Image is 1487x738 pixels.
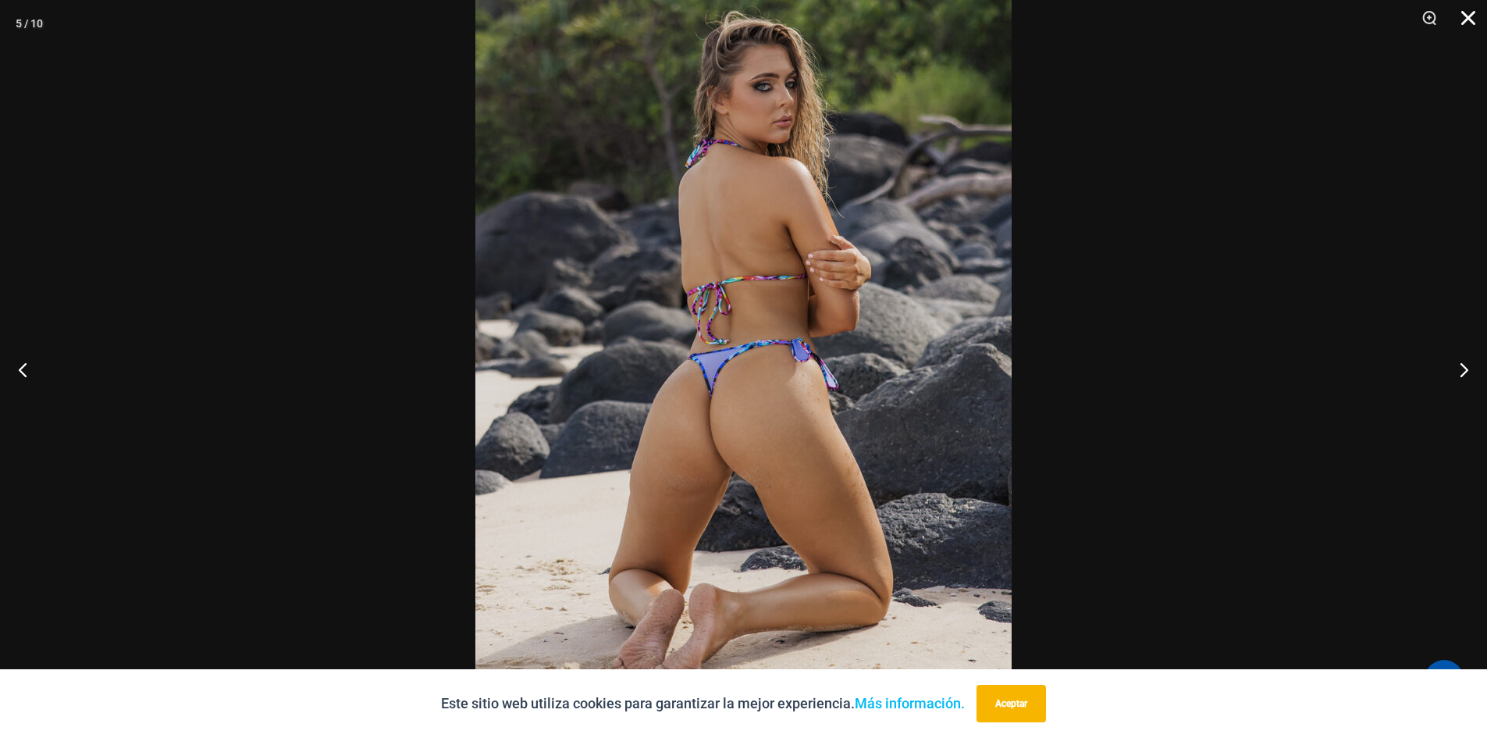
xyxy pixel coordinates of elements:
[1428,330,1487,408] button: Próximo
[441,695,855,711] font: Este sitio web utiliza cookies para garantizar la mejor experiencia.
[995,698,1027,709] font: Aceptar
[855,695,965,711] a: Más información.
[977,685,1046,722] button: Aceptar
[16,17,43,30] font: 5 / 10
